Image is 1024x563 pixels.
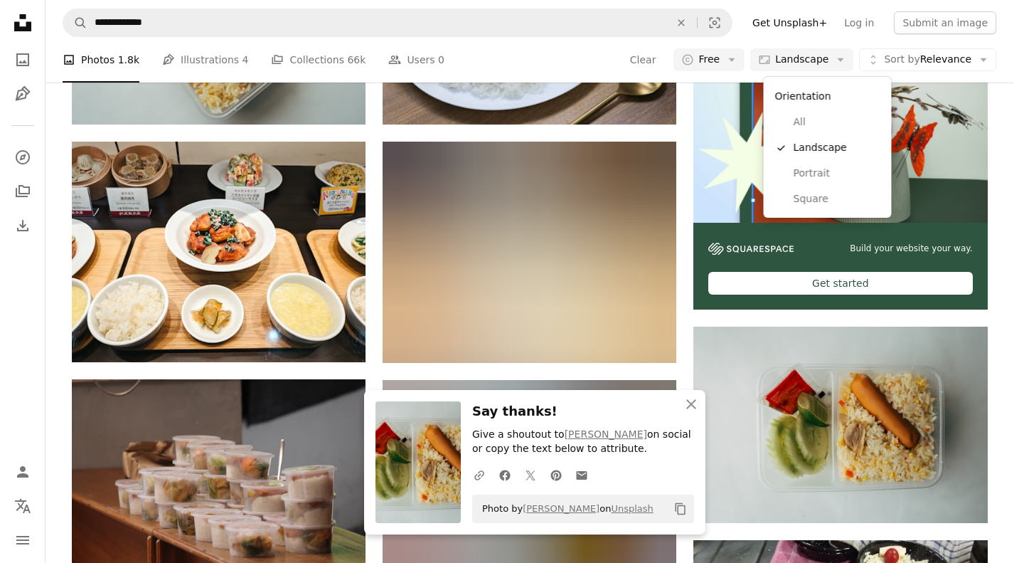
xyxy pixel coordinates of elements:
span: Square [794,192,880,206]
span: Portrait [794,167,880,181]
button: Sort byRelevance [859,48,996,71]
span: Landscape [794,141,880,155]
span: Landscape [775,53,828,67]
span: All [794,115,880,130]
div: Landscape [764,77,892,218]
div: Orientation [769,83,886,110]
button: Landscape [750,48,853,71]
